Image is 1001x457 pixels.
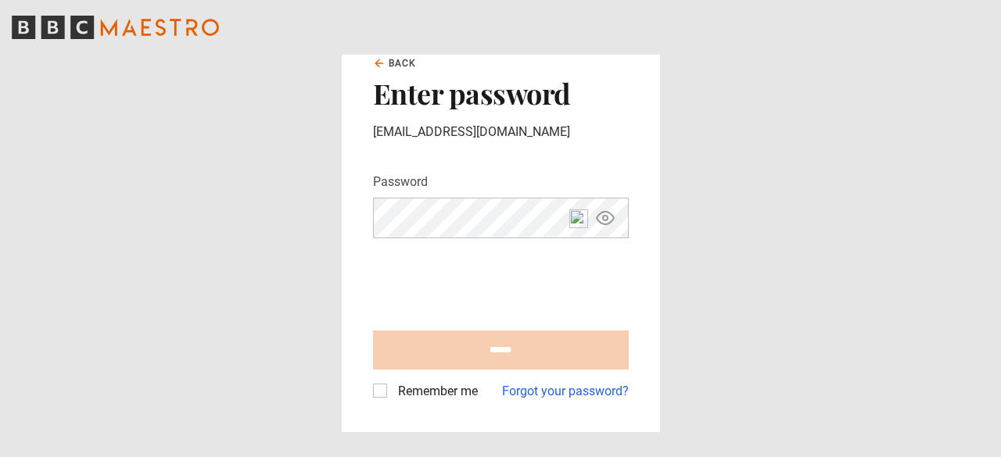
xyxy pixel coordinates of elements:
[373,123,629,141] p: [EMAIL_ADDRESS][DOMAIN_NAME]
[592,205,619,232] button: Show password
[392,382,478,401] label: Remember me
[373,173,428,191] label: Password
[389,56,417,70] span: Back
[373,56,417,70] a: Back
[502,382,629,401] a: Forgot your password?
[373,77,629,109] h2: Enter password
[569,209,588,228] img: npw-badge-icon-locked.svg
[373,251,611,312] iframe: reCAPTCHA
[12,16,219,39] svg: BBC Maestro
